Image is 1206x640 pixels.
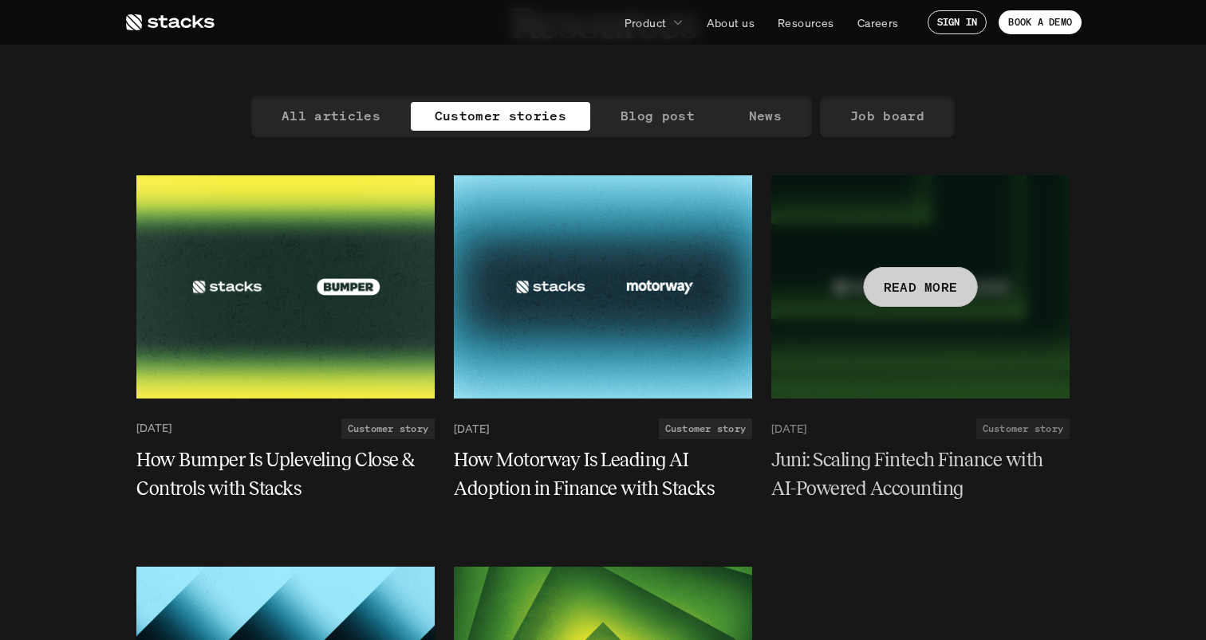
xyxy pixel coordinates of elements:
[826,102,948,131] a: Job board
[621,104,695,128] p: Blog post
[136,446,416,503] h5: How Bumper Is Upleveling Close & Controls with Stacks
[136,422,171,435] p: [DATE]
[778,14,834,31] p: Resources
[771,418,1070,439] a: [DATE]Customer story
[348,423,428,434] h2: Customer story
[771,446,1050,503] h5: Juni: Scaling Fintech Finance with AI-Powered Accounting
[258,102,404,131] a: All articles
[983,423,1063,434] h2: Customer story
[454,446,733,503] h5: How Motorway Is Leading AI Adoption in Finance with Stacks
[850,104,924,128] p: Job board
[768,8,844,37] a: Resources
[771,175,1070,399] a: Teal FlowerREAD MORE
[597,102,719,131] a: Blog post
[697,8,764,37] a: About us
[136,418,435,439] a: [DATE]Customer story
[749,104,782,128] p: News
[239,72,308,84] a: Privacy Policy
[625,14,667,31] p: Product
[857,14,899,31] p: Careers
[282,104,380,128] p: All articles
[937,17,978,28] p: SIGN IN
[848,8,908,37] a: Careers
[725,102,806,131] a: News
[884,275,958,298] p: READ MORE
[435,104,566,128] p: Customer stories
[411,102,590,131] a: Customer stories
[771,446,1070,503] a: Juni: Scaling Fintech Finance with AI-Powered Accounting
[454,422,489,435] p: [DATE]
[136,446,435,503] a: How Bumper Is Upleveling Close & Controls with Stacks
[771,422,806,435] p: [DATE]
[454,418,752,439] a: [DATE]Customer story
[707,14,755,31] p: About us
[928,10,987,34] a: SIGN IN
[1008,17,1072,28] p: BOOK A DEMO
[999,10,1082,34] a: BOOK A DEMO
[665,423,746,434] h2: Customer story
[454,446,752,503] a: How Motorway Is Leading AI Adoption in Finance with Stacks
